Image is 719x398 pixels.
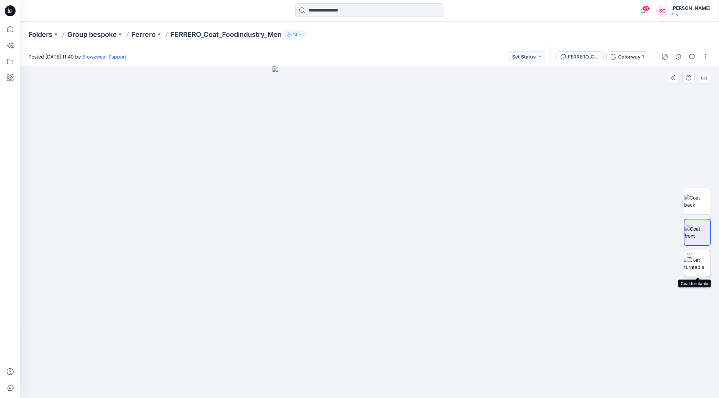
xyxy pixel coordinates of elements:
button: Colorway 1 [606,51,648,62]
a: Browzwear Support [82,54,126,60]
button: Details [673,51,684,62]
button: 13 [284,30,306,39]
div: SC [656,5,669,17]
div: Colorway 1 [618,53,644,61]
img: eyJhbGciOiJIUzI1NiIsImtpZCI6IjAiLCJzbHQiOiJzZXMiLCJ0eXAiOiJKV1QifQ.eyJkYXRhIjp7InR5cGUiOiJzdG9yYW... [273,66,466,398]
a: Group bespoke [67,30,117,39]
img: Coat turntable [684,256,711,271]
div: Elis [671,12,711,17]
span: Posted [DATE] 11:40 by [28,53,126,60]
div: [PERSON_NAME] [671,4,711,12]
span: 41 [642,6,650,11]
button: FERRERO_Coat_Foodindustry_Men (1) [556,51,604,62]
a: Folders [28,30,52,39]
img: Coat front [684,225,710,239]
img: Coat back [684,194,711,208]
a: Ferrero [132,30,156,39]
p: FERRERO_Coat_Foodindustry_Men [171,30,282,39]
div: FERRERO_Coat_Foodindustry_Men (1) [568,53,599,61]
p: 13 [293,31,297,38]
